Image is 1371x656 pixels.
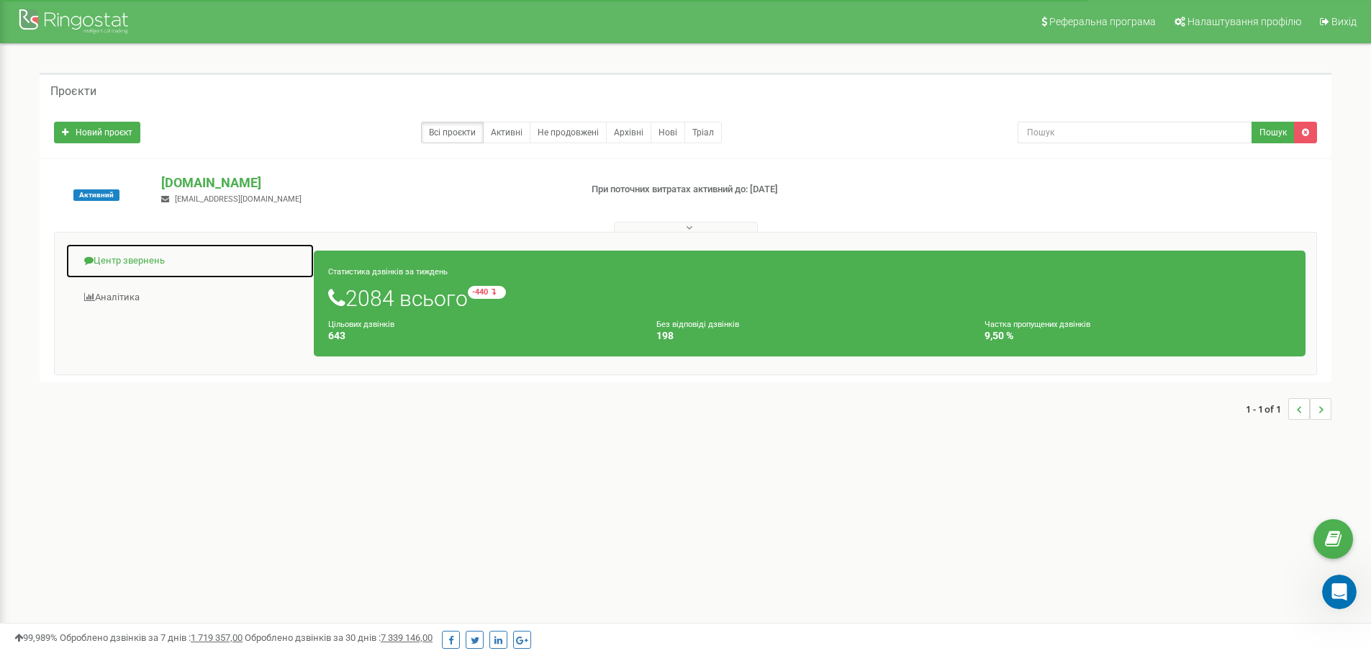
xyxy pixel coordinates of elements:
[73,189,119,201] span: Активний
[328,331,635,341] h4: 643
[1018,122,1252,143] input: Пошук
[656,331,963,341] h4: 198
[421,122,484,143] a: Всі проєкти
[60,632,243,643] span: Оброблено дзвінків за 7 днів :
[381,632,433,643] u: 7 339 146,00
[1322,575,1357,609] iframe: Intercom live chat
[14,632,58,643] span: 99,989%
[1187,16,1301,27] span: Налаштування профілю
[175,194,302,204] span: [EMAIL_ADDRESS][DOMAIN_NAME]
[483,122,530,143] a: Активні
[1246,384,1331,434] nav: ...
[656,320,739,329] small: Без відповіді дзвінків
[65,280,315,315] a: Аналiтика
[1049,16,1156,27] span: Реферальна програма
[328,320,394,329] small: Цільових дзвінків
[328,286,1291,310] h1: 2084 всього
[65,243,315,279] a: Центр звернень
[54,122,140,143] a: Новий проєкт
[592,183,891,197] p: При поточних витратах активний до: [DATE]
[191,632,243,643] u: 1 719 357,00
[245,632,433,643] span: Оброблено дзвінків за 30 днів :
[530,122,607,143] a: Не продовжені
[468,286,506,299] small: -440
[1331,16,1357,27] span: Вихід
[684,122,722,143] a: Тріал
[161,174,568,192] p: [DOMAIN_NAME]
[1246,398,1288,420] span: 1 - 1 of 1
[606,122,651,143] a: Архівні
[50,85,96,98] h5: Проєкти
[328,267,448,277] small: Статистика дзвінків за тиждень
[985,320,1090,329] small: Частка пропущених дзвінків
[651,122,685,143] a: Нові
[1252,122,1295,143] button: Пошук
[985,331,1291,341] h4: 9,50 %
